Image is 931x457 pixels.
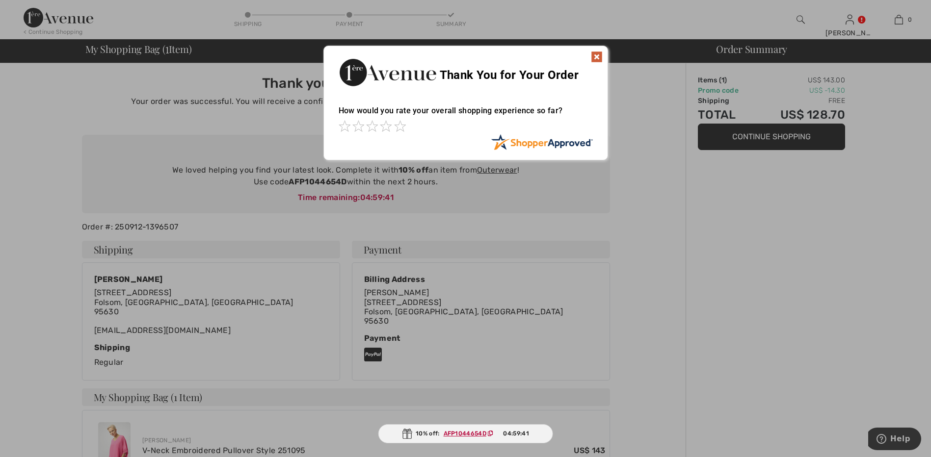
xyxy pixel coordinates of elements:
ins: AFP1044654D [444,430,486,437]
span: 04:59:41 [503,429,529,438]
img: Gift.svg [402,429,412,439]
span: Thank You for Your Order [440,68,579,82]
div: 10% off: [378,424,553,443]
span: Help [22,7,42,16]
img: Thank You for Your Order [339,56,437,89]
img: x [591,51,603,63]
div: How would you rate your overall shopping experience so far? [339,96,593,134]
